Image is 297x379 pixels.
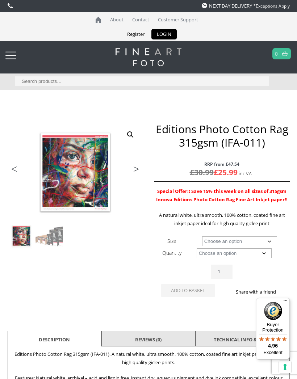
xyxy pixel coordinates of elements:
[162,249,181,256] label: Quantity
[214,167,218,177] span: £
[8,3,13,8] img: phone.svg
[161,284,215,297] button: Add to basket
[214,333,271,346] a: TECHNICAL INFO & DOCS
[135,333,162,346] a: Reviews (0)
[39,333,70,346] a: Description
[190,167,194,177] span: £
[256,322,290,333] p: Buyer Protection
[268,343,278,349] span: 4.96
[281,298,290,307] button: Menu
[222,299,228,305] img: facebook sharing button
[190,167,214,177] bdi: 30.99
[12,350,286,367] p: Editions Photo Cotton Rag 315gsm (IFA-011). A natural white, ultra smooth, 100% cotton, coated fi...
[151,29,177,39] a: LOGIN
[154,160,290,168] span: RRP from £47.54
[256,298,290,359] button: Trusted Shops TrustmarkBuyer Protection4.96Excellent
[129,12,153,28] a: Contact
[211,265,232,279] input: Product quantity
[124,128,137,141] a: View full-screen image gallery
[154,211,290,228] p: A natural white, ultra smooth, 100% cotton, coated fine art inkjet paper ideal for high quality g...
[214,167,238,177] bdi: 25.99
[279,361,291,373] button: Your consent preferences for tracking technologies
[282,51,288,56] img: basket.svg
[231,299,237,305] img: twitter sharing button
[156,188,288,203] strong: Special Offer!! Save 15% this week on all sizes of 315gsm Innova Editions Photo Cotton Rag Fine A...
[116,48,181,66] img: logo-white.svg
[275,49,278,59] a: 0
[256,350,290,355] p: Excellent
[202,3,252,9] span: NEXT DAY DELIVERY
[8,223,35,250] img: Editions Photo Cotton Rag 315gsm (IFA-011)
[256,3,290,9] a: Exceptions Apply
[106,12,127,28] a: About
[154,12,202,28] a: Customer Support
[15,76,269,86] input: Search products…
[264,302,282,320] img: Trusted Shops Trustmark
[222,288,290,296] p: Share with a friend
[35,223,63,250] img: Editions Photo Cotton Rag 315gsm (IFA-011) - Image 2
[122,29,150,39] a: Register
[202,3,207,8] img: time.svg
[154,122,290,149] h1: Editions Photo Cotton Rag 315gsm (IFA-011)
[239,299,245,305] img: email sharing button
[167,237,176,244] label: Size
